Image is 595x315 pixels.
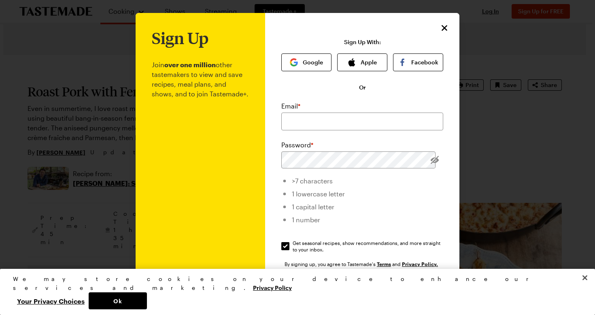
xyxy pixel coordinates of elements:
[292,216,320,223] span: 1 number
[292,177,333,185] span: >7 characters
[576,269,594,287] button: Close
[253,283,292,291] a: More information about your privacy, opens in a new tab
[285,260,440,268] div: By signing up, you agree to Tastemade's and
[292,203,334,211] span: 1 capital letter
[164,61,216,68] b: over one million
[13,275,575,309] div: Privacy
[89,292,147,309] button: Ok
[359,83,366,92] span: Or
[13,275,575,292] div: We may store cookies on your device to enhance our services and marketing.
[393,53,443,71] button: Facebook
[337,53,387,71] button: Apple
[281,53,331,71] button: Google
[402,260,438,267] a: Tastemade Privacy Policy
[281,101,300,111] label: Email
[152,29,208,47] h1: Sign Up
[293,240,444,253] span: Get seasonal recipes, show recommendations, and more straight to your inbox.
[13,292,89,309] button: Your Privacy Choices
[377,260,391,267] a: Tastemade Terms of Service
[281,242,289,250] input: Get seasonal recipes, show recommendations, and more straight to your inbox.
[344,39,381,45] p: Sign Up With:
[292,190,345,198] span: 1 lowercase letter
[439,23,450,33] button: Close
[281,140,313,150] label: Password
